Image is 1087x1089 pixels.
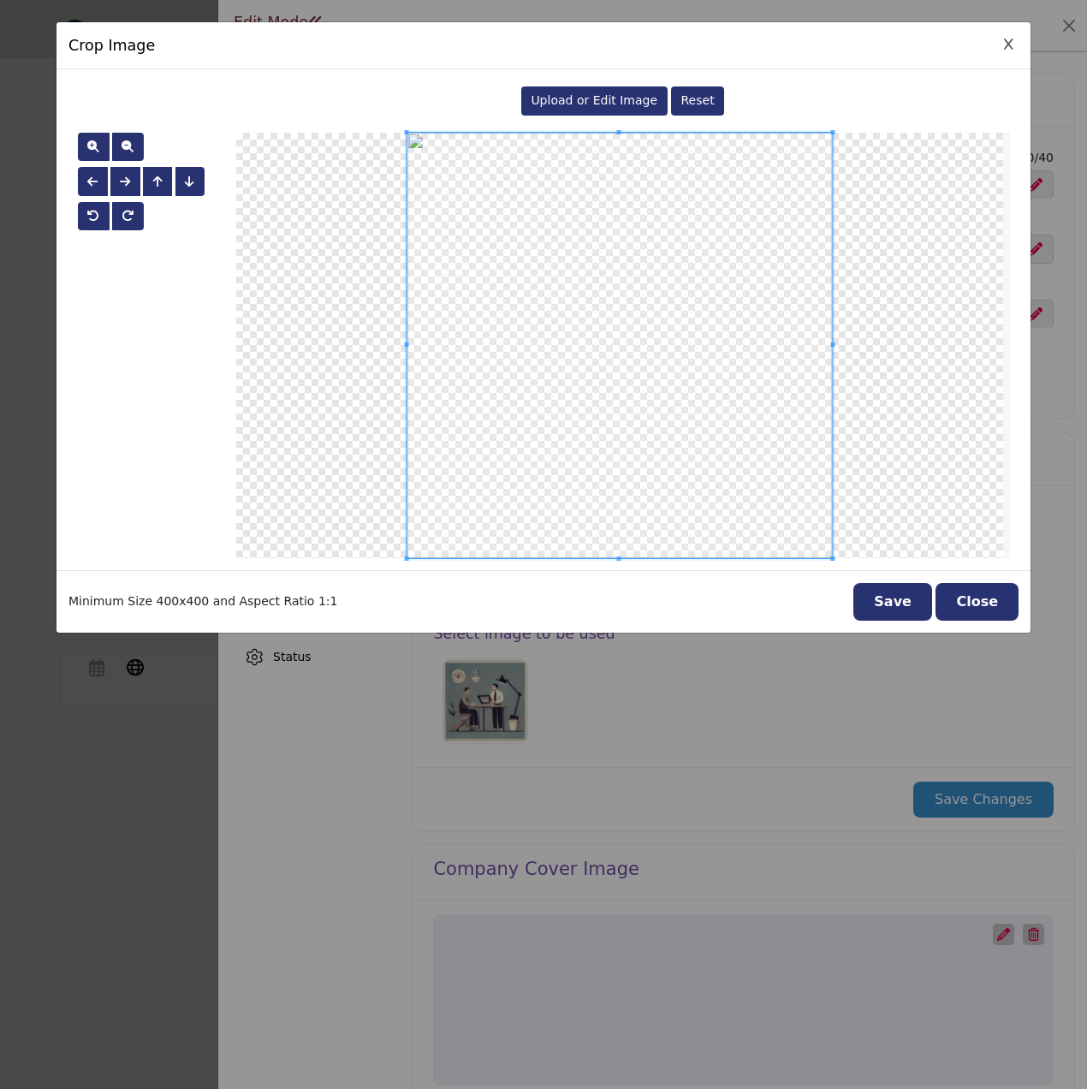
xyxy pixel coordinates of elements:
[853,583,932,621] button: Save
[936,583,1019,621] button: Close Image Upload Modal
[681,93,715,107] span: Reset
[68,592,337,610] p: Minimum Size 400x400 and Aspect Ratio 1:1
[531,93,657,107] span: Upload or Edit Image
[68,34,155,57] h5: Crop Image
[999,35,1019,55] button: Close Image Upload Modal
[671,86,724,116] button: Reset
